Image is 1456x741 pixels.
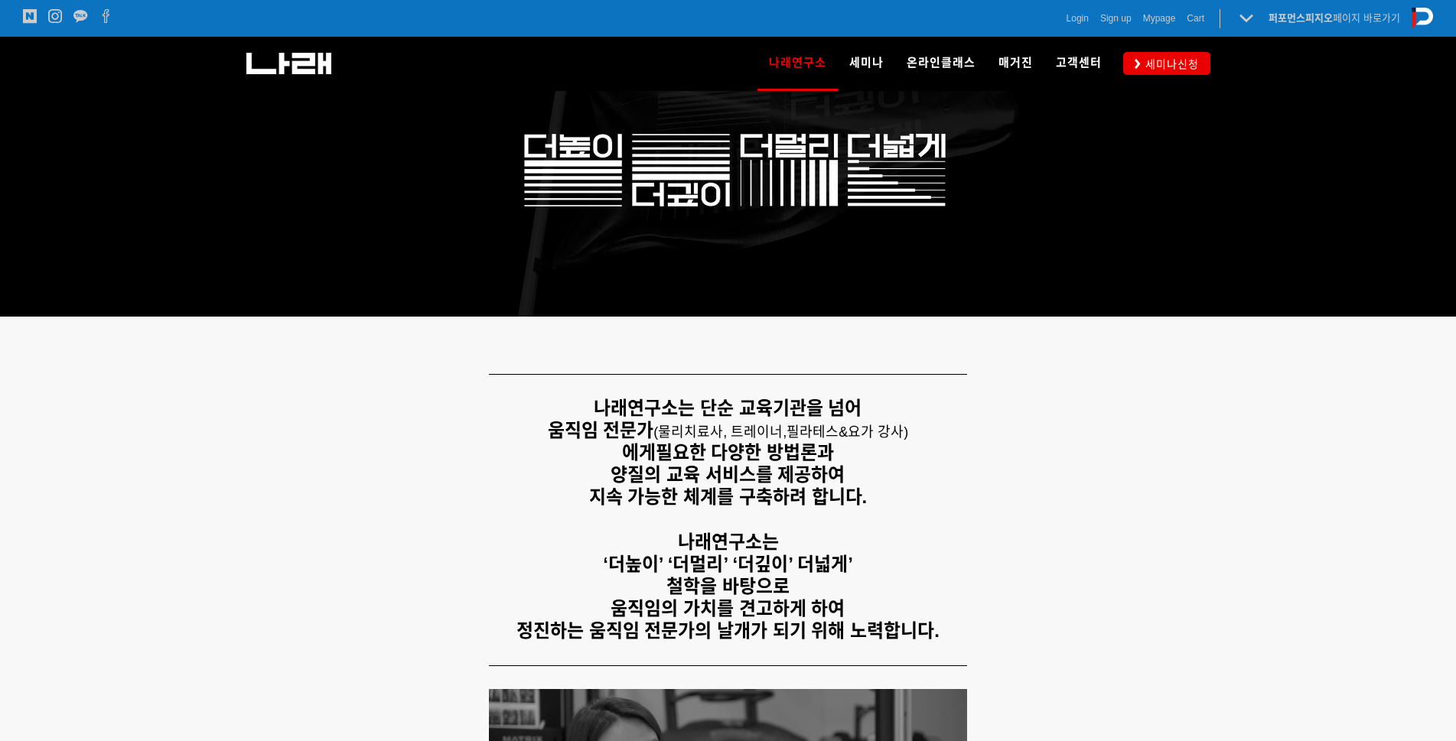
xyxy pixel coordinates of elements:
[1143,11,1176,26] a: Mypage
[666,576,790,596] strong: 철학을 바탕으로
[603,554,853,574] strong: ‘더높이’ ‘더멀리’ ‘더깊이’ 더넓게’
[838,37,895,90] a: 세미나
[895,37,987,90] a: 온라인클래스
[658,424,787,440] span: 물리치료사, 트레이너,
[1056,56,1102,70] span: 고객센터
[611,464,845,485] strong: 양질의 교육 서비스를 제공하여
[1044,37,1113,90] a: 고객센터
[1187,11,1204,26] a: Cart
[1123,52,1210,74] a: 세미나신청
[769,50,826,75] span: 나래연구소
[653,424,787,440] span: (
[1269,12,1400,24] a: 퍼포먼스피지오페이지 바로가기
[678,531,779,552] strong: 나래연구소는
[1269,12,1333,24] strong: 퍼포먼스피지오
[589,486,867,507] strong: 지속 가능한 체계를 구축하려 합니다.
[656,442,834,463] strong: 필요한 다양한 방법론과
[611,598,845,619] strong: 움직임의 가치를 견고하게 하여
[594,398,862,418] strong: 나래연구소는 단순 교육기관을 넘어
[1100,11,1132,26] a: Sign up
[987,37,1044,90] a: 매거진
[516,620,940,641] strong: 정진하는 움직임 전문가의 날개가 되기 위해 노력합니다.
[757,37,838,90] a: 나래연구소
[548,420,654,440] strong: 움직임 전문가
[787,424,908,440] span: 필라테스&요가 강사)
[622,442,656,463] strong: 에게
[907,56,976,70] span: 온라인클래스
[849,56,884,70] span: 세미나
[1067,11,1089,26] a: Login
[998,56,1033,70] span: 매거진
[1141,57,1199,72] span: 세미나신청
